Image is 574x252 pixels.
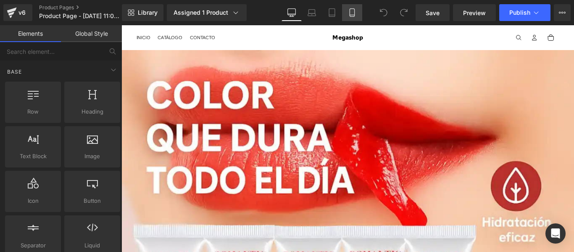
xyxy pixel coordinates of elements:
span: Product Page - [DATE] 11:01:39 [39,13,120,19]
span: Base [6,68,23,76]
span: Publish [509,9,530,16]
div: Open Intercom Messenger [545,223,566,244]
span: Button [67,196,118,205]
span: Row [8,107,58,116]
a: Mobile [342,4,362,21]
button: Abrir carrito Total de artículos en el carrito: 0 [473,5,492,23]
a: Tablet [322,4,342,21]
a: Inicio [13,0,37,28]
span: Save [426,8,440,17]
span: Liquid [67,241,118,250]
span: Megashop [237,8,271,19]
span: Image [67,152,118,161]
a: Desktop [282,4,302,21]
span: Library [138,9,158,16]
button: Undo [375,4,392,21]
span: Inicio [17,10,32,18]
a: v6 [3,4,32,21]
span: Heading [67,107,118,116]
a: Catálogo [37,0,73,28]
button: Publish [499,4,550,21]
a: Laptop [302,4,322,21]
span: Text Block [8,152,58,161]
a: Product Pages [39,4,136,11]
button: Abrir búsqueda [437,5,456,23]
div: Assigned 1 Product [174,8,240,17]
span: Catálogo [41,10,68,18]
span: Separator [8,241,58,250]
button: Redo [395,4,412,21]
a: Preview [453,4,496,21]
button: Abrir menú de cuenta [455,5,473,23]
span: Icon [8,196,58,205]
a: Megashop [237,5,271,23]
a: Global Style [61,25,122,42]
span: Contacto [77,10,105,18]
span: Preview [463,8,486,17]
button: More [554,4,571,21]
a: New Library [122,4,163,21]
div: v6 [17,7,27,18]
a: Contacto [73,0,109,28]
